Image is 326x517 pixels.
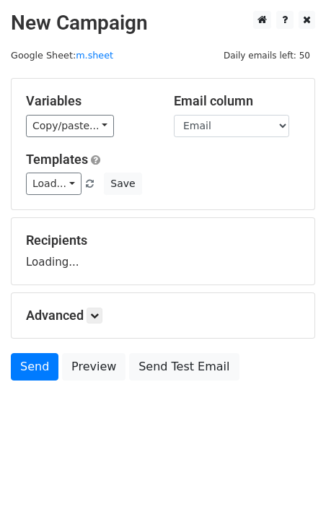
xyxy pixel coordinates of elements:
[26,152,88,167] a: Templates
[26,308,300,323] h5: Advanced
[62,353,125,381] a: Preview
[26,173,81,195] a: Load...
[26,115,114,137] a: Copy/paste...
[11,50,113,61] small: Google Sheet:
[76,50,113,61] a: m.sheet
[11,11,315,35] h2: New Campaign
[26,233,300,248] h5: Recipients
[104,173,141,195] button: Save
[26,93,152,109] h5: Variables
[26,233,300,270] div: Loading...
[129,353,239,381] a: Send Test Email
[219,50,315,61] a: Daily emails left: 50
[219,48,315,64] span: Daily emails left: 50
[174,93,300,109] h5: Email column
[11,353,58,381] a: Send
